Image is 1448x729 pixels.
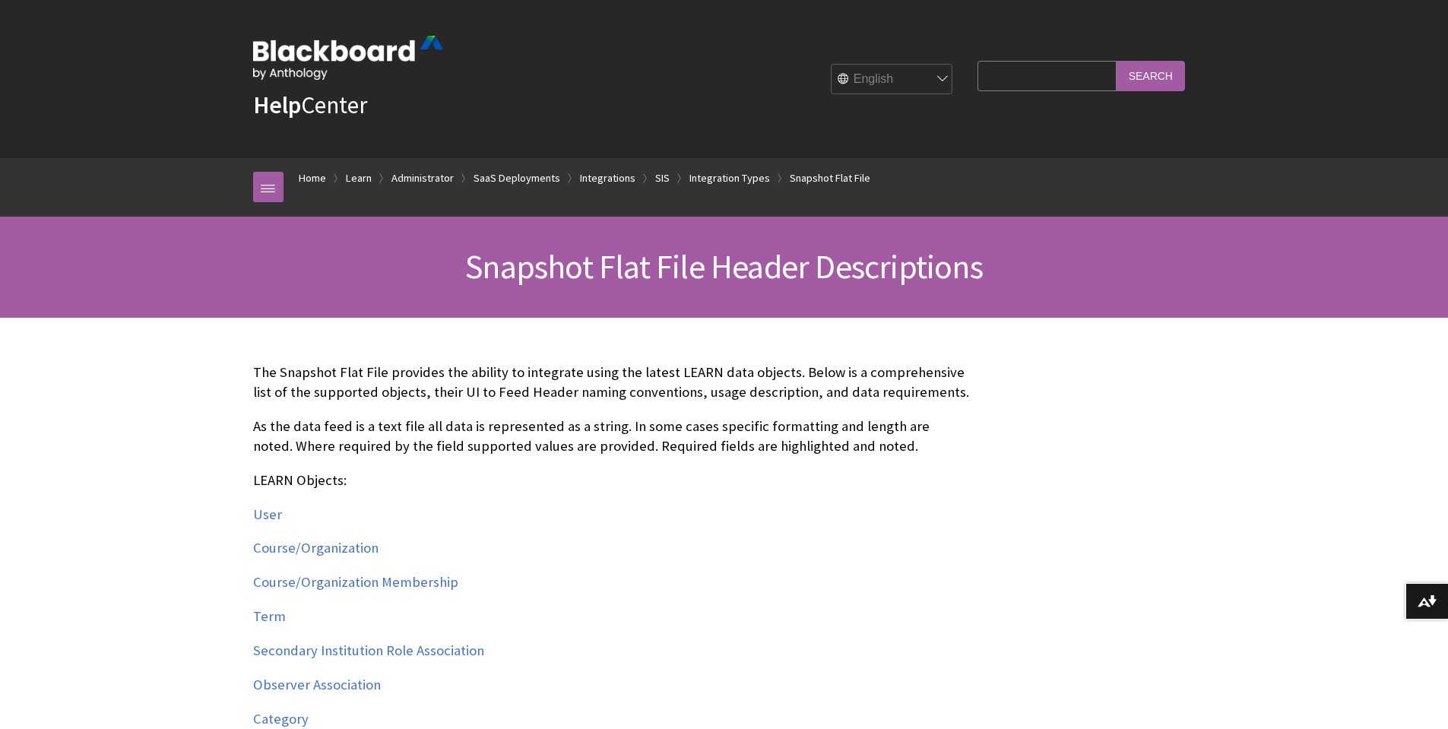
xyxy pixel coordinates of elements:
p: As the data feed is a text file all data is represented as a string. In some cases specific forma... [253,417,971,456]
strong: Help [253,90,301,120]
a: User [253,506,282,524]
a: SaaS Deployments [474,169,560,188]
a: Term [253,607,286,626]
a: Administrator [391,169,454,188]
a: HelpCenter [253,90,367,120]
a: Snapshot Flat File [790,169,870,188]
select: Site Language Selector [832,65,953,95]
a: Learn [346,169,372,188]
img: Blackboard by Anthology [253,36,443,80]
a: Home [299,169,326,188]
span: Snapshot Flat File Header Descriptions [465,246,983,287]
a: Course/Organization Membership [253,573,458,591]
p: The Snapshot Flat File provides the ability to integrate using the latest LEARN data objects. Bel... [253,363,971,402]
a: Integrations [580,169,635,188]
a: Integration Types [689,169,770,188]
input: Search [1117,61,1185,90]
a: Observer Association [253,676,381,694]
a: SIS [655,169,670,188]
p: LEARN Objects: [253,471,971,490]
a: Category [253,710,309,728]
a: Course/Organization [253,539,379,557]
a: Secondary Institution Role Association [253,642,484,660]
